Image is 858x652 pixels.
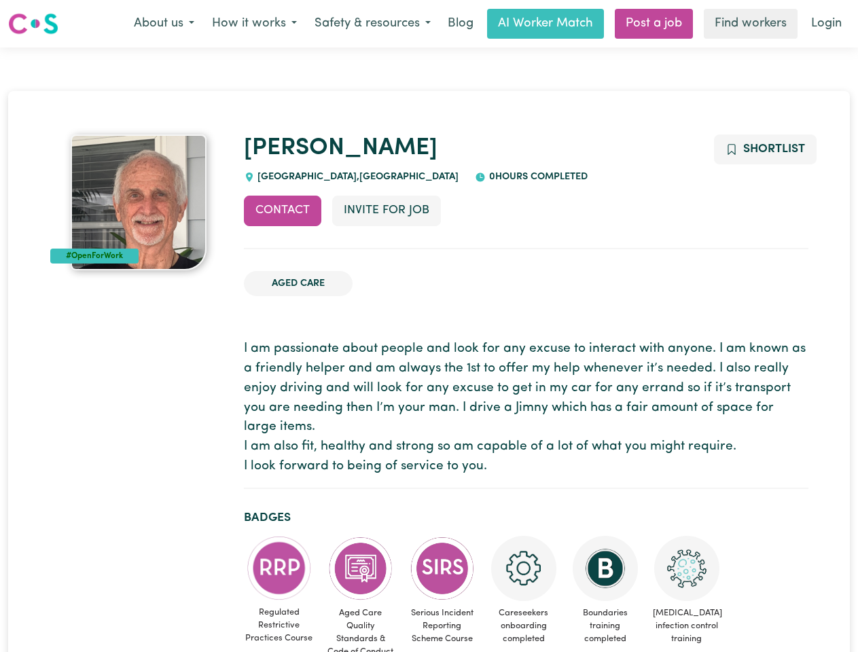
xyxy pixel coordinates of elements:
button: Safety & resources [306,10,440,38]
a: [PERSON_NAME] [244,137,437,160]
a: Post a job [615,9,693,39]
button: Invite for Job [332,196,441,225]
button: How it works [203,10,306,38]
img: CS Academy: Aged Care Quality Standards & Code of Conduct course completed [328,536,393,601]
li: Aged Care [244,271,353,297]
span: Regulated Restrictive Practices Course [244,600,315,651]
img: CS Academy: Serious Incident Reporting Scheme course completed [410,536,475,601]
a: Blog [440,9,482,39]
a: Find workers [704,9,798,39]
span: Shortlist [743,143,805,155]
a: Careseekers logo [8,8,58,39]
span: 0 hours completed [486,172,588,182]
div: #OpenForWork [50,249,139,264]
span: Careseekers onboarding completed [488,601,559,651]
span: Boundaries training completed [570,601,641,651]
p: I am passionate about people and look for any excuse to interact with anyone. I am known as a fri... [244,340,808,477]
span: [MEDICAL_DATA] infection control training [651,601,722,651]
img: CS Academy: COVID-19 Infection Control Training course completed [654,536,719,601]
button: Add to shortlist [714,134,817,164]
img: Careseekers logo [8,12,58,36]
span: Serious Incident Reporting Scheme Course [407,601,478,651]
img: CS Academy: Careseekers Onboarding course completed [491,536,556,601]
span: [GEOGRAPHIC_DATA] , [GEOGRAPHIC_DATA] [255,172,459,182]
h2: Badges [244,511,808,525]
a: Kenneth's profile picture'#OpenForWork [50,134,228,270]
img: CS Academy: Regulated Restrictive Practices course completed [247,536,312,600]
img: CS Academy: Boundaries in care and support work course completed [573,536,638,601]
button: About us [125,10,203,38]
img: Kenneth [71,134,207,270]
a: AI Worker Match [487,9,604,39]
button: Contact [244,196,321,225]
a: Login [803,9,850,39]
